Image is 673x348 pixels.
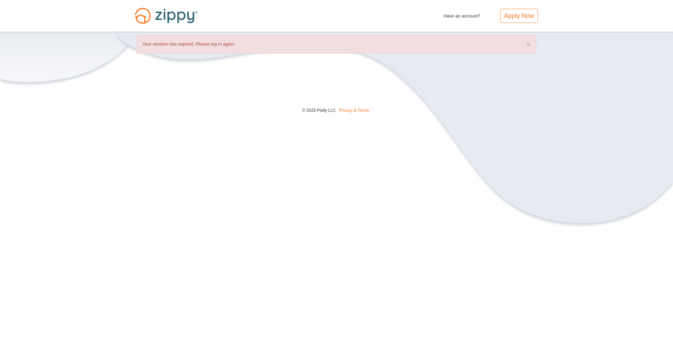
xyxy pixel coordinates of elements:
[339,108,369,113] a: Privacy & Terms
[443,9,480,20] span: Have an account?
[526,41,531,48] button: ×
[302,108,336,113] span: © 2025 Floify LLC
[500,9,538,23] a: Apply Now
[137,35,536,54] div: Your session has expired. Please log in again.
